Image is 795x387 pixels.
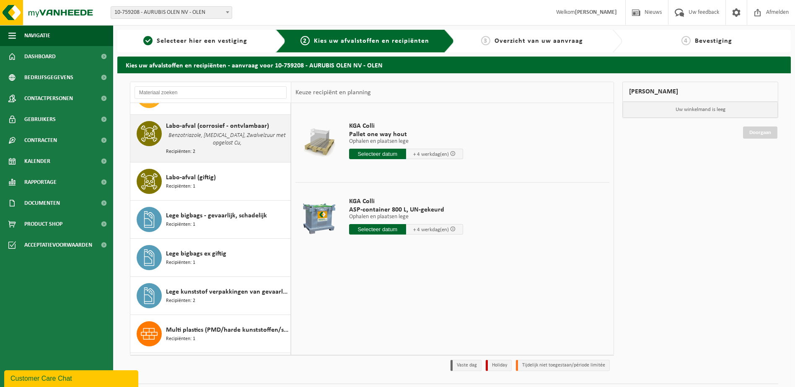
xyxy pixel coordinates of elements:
button: Lege kunststof verpakkingen van gevaarlijke stoffen Recipiënten: 2 [130,277,291,315]
span: Acceptatievoorwaarden [24,235,92,255]
span: Bedrijfsgegevens [24,67,73,88]
h2: Kies uw afvalstoffen en recipiënten - aanvraag voor 10-759208 - AURUBIS OLEN NV - OLEN [117,57,791,73]
span: KGA Colli [349,197,463,206]
button: Labo-afval (giftig) Recipiënten: 1 [130,163,291,201]
span: Bevestiging [695,38,732,44]
div: [PERSON_NAME] [622,82,778,102]
input: Selecteer datum [349,224,406,235]
span: Recipiënten: 2 [166,297,195,305]
strong: [PERSON_NAME] [575,9,617,15]
p: Ophalen en plaatsen lege [349,139,463,144]
span: Kies uw afvalstoffen en recipiënten [314,38,429,44]
li: Vaste dag [451,360,482,371]
span: 2 [300,36,310,45]
span: Recipiënten: 1 [166,183,195,191]
span: Pallet one way hout [349,130,463,139]
span: 4 [681,36,691,45]
button: Lege bigbags ex giftig Recipiënten: 1 [130,239,291,277]
span: Recipiënten: 1 [166,259,195,267]
span: Multi plastics (PMD/harde kunststoffen/spanbanden/EPS/folie naturel/folie gemengd) [166,325,288,335]
p: Ophalen en plaatsen lege [349,214,463,220]
span: 10-759208 - AURUBIS OLEN NV - OLEN [111,6,232,19]
span: Contracten [24,130,57,151]
li: Holiday [486,360,512,371]
li: Tijdelijk niet toegestaan/période limitée [516,360,610,371]
span: Navigatie [24,25,50,46]
input: Selecteer datum [349,149,406,159]
span: KGA Colli [349,122,463,130]
button: Lege bigbags - gevaarlijk, schadelijk Recipiënten: 1 [130,201,291,239]
span: Recipiënten: 2 [166,148,195,156]
span: + 4 werkdag(en) [413,152,449,157]
span: Product Shop [24,214,62,235]
span: Lege bigbags - gevaarlijk, schadelijk [166,211,267,221]
span: 10-759208 - AURUBIS OLEN NV - OLEN [111,7,232,18]
span: Labo-afval (corrosief - ontvlambaar) [166,121,269,131]
iframe: chat widget [4,369,140,387]
div: Keuze recipiënt en planning [291,82,375,103]
span: Overzicht van uw aanvraag [495,38,583,44]
span: Kalender [24,151,50,172]
span: Recipiënten: 1 [166,335,195,343]
span: 1 [143,36,153,45]
span: Gebruikers [24,109,56,130]
span: Selecteer hier een vestiging [157,38,247,44]
span: Lege kunststof verpakkingen van gevaarlijke stoffen [166,287,288,297]
button: Labo-afval (corrosief - ontvlambaar) Benzotriazole, [MEDICAL_DATA], Zwalvelzuur met opgelost Cu, ... [130,115,291,163]
span: 3 [481,36,490,45]
span: Labo-afval (giftig) [166,173,216,183]
span: Contactpersonen [24,88,73,109]
span: Recipiënten: 1 [166,221,195,229]
span: Documenten [24,193,60,214]
p: Uw winkelmand is leeg [623,102,778,118]
input: Materiaal zoeken [135,86,287,99]
span: Rapportage [24,172,57,193]
a: 1Selecteer hier een vestiging [122,36,269,46]
a: Doorgaan [743,126,777,139]
span: ASP-container 800 L, UN-gekeurd [349,206,463,214]
span: + 4 werkdag(en) [413,227,449,232]
button: Multi plastics (PMD/harde kunststoffen/spanbanden/EPS/folie naturel/folie gemengd) Recipiënten: 1 [130,315,291,353]
span: Benzotriazole, [MEDICAL_DATA], Zwalvelzuur met opgelost Cu, [166,131,288,148]
span: Lege bigbags ex giftig [166,249,226,259]
span: Dashboard [24,46,56,67]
